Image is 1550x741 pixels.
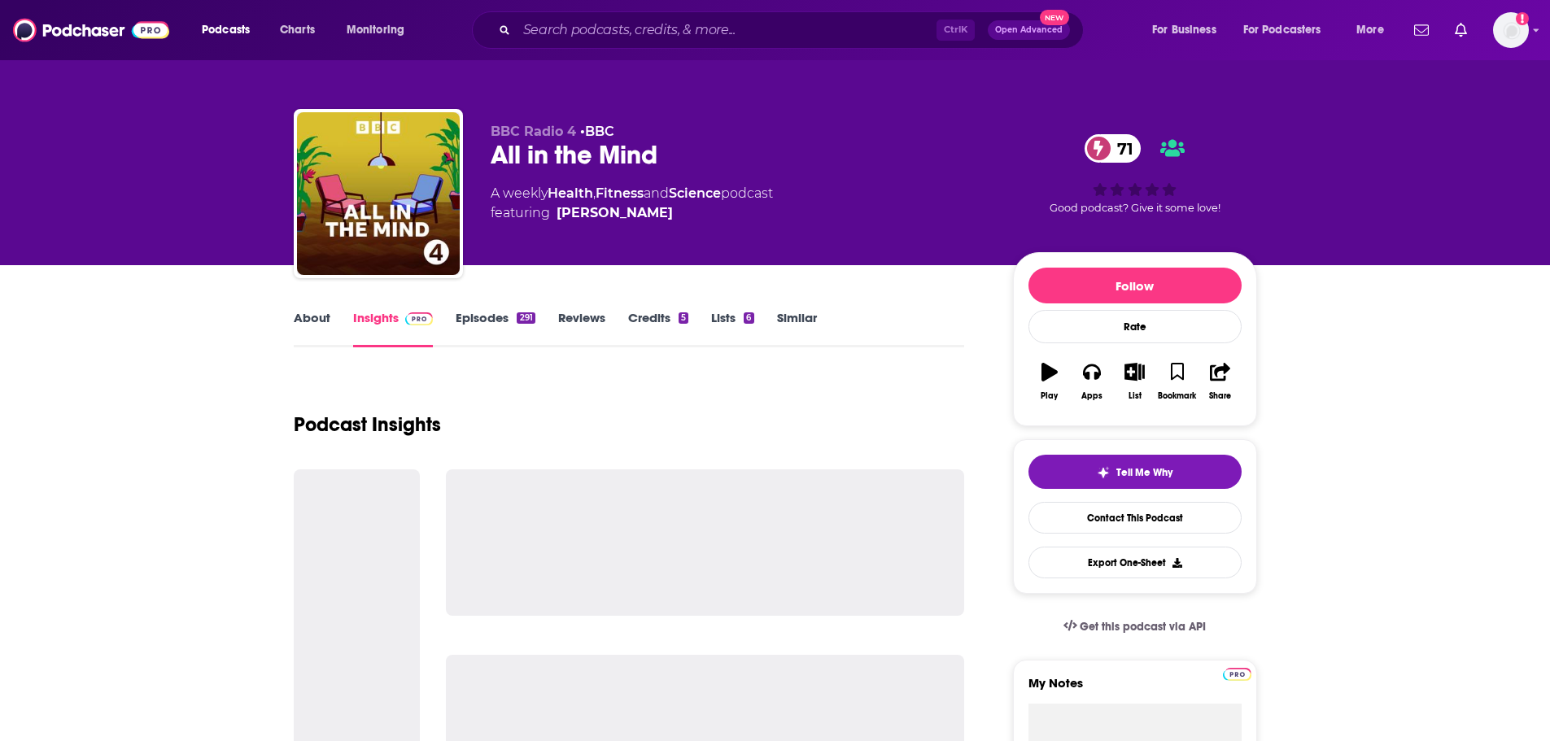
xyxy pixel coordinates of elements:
[669,185,721,201] a: Science
[937,20,975,41] span: Ctrl K
[405,312,434,325] img: Podchaser Pro
[1080,620,1206,634] span: Get this podcast via API
[1041,391,1058,401] div: Play
[1116,466,1172,479] span: Tell Me Why
[1081,391,1102,401] div: Apps
[580,124,614,139] span: •
[1141,17,1237,43] button: open menu
[679,312,688,324] div: 5
[628,310,688,347] a: Credits5
[13,15,169,46] img: Podchaser - Follow, Share and Rate Podcasts
[1028,675,1242,704] label: My Notes
[596,185,644,201] a: Fitness
[297,112,460,275] img: All in the Mind
[585,124,614,139] a: BBC
[1493,12,1529,48] img: User Profile
[1223,665,1251,681] a: Pro website
[557,203,673,223] a: Claudia Hammond
[1199,352,1241,411] button: Share
[548,185,593,201] a: Health
[347,19,404,41] span: Monitoring
[517,312,535,324] div: 291
[988,20,1070,40] button: Open AdvancedNew
[1493,12,1529,48] button: Show profile menu
[1408,16,1435,44] a: Show notifications dropdown
[1101,134,1142,163] span: 71
[1223,668,1251,681] img: Podchaser Pro
[1113,352,1155,411] button: List
[190,17,271,43] button: open menu
[202,19,250,41] span: Podcasts
[1233,17,1345,43] button: open menu
[1050,202,1220,214] span: Good podcast? Give it some love!
[517,17,937,43] input: Search podcasts, credits, & more...
[280,19,315,41] span: Charts
[294,310,330,347] a: About
[1085,134,1142,163] a: 71
[491,203,773,223] span: featuring
[1028,502,1242,534] a: Contact This Podcast
[1243,19,1321,41] span: For Podcasters
[593,185,596,201] span: ,
[491,124,576,139] span: BBC Radio 4
[335,17,426,43] button: open menu
[1493,12,1529,48] span: Logged in as headlandconsultancy
[558,310,605,347] a: Reviews
[644,185,669,201] span: and
[487,11,1099,49] div: Search podcasts, credits, & more...
[1028,547,1242,578] button: Export One-Sheet
[777,310,817,347] a: Similar
[269,17,325,43] a: Charts
[456,310,535,347] a: Episodes291
[1448,16,1474,44] a: Show notifications dropdown
[1013,124,1257,224] div: 71Good podcast? Give it some love!
[1516,12,1529,25] svg: Add a profile image
[711,310,753,347] a: Lists6
[1345,17,1404,43] button: open menu
[744,312,753,324] div: 6
[1040,10,1069,25] span: New
[1050,607,1220,647] a: Get this podcast via API
[294,412,441,437] h1: Podcast Insights
[1129,391,1142,401] div: List
[995,26,1063,34] span: Open Advanced
[353,310,434,347] a: InsightsPodchaser Pro
[1028,352,1071,411] button: Play
[1209,391,1231,401] div: Share
[1097,466,1110,479] img: tell me why sparkle
[1071,352,1113,411] button: Apps
[491,184,773,223] div: A weekly podcast
[1152,19,1216,41] span: For Business
[1156,352,1199,411] button: Bookmark
[1028,455,1242,489] button: tell me why sparkleTell Me Why
[1356,19,1384,41] span: More
[1158,391,1196,401] div: Bookmark
[1028,268,1242,303] button: Follow
[1028,310,1242,343] div: Rate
